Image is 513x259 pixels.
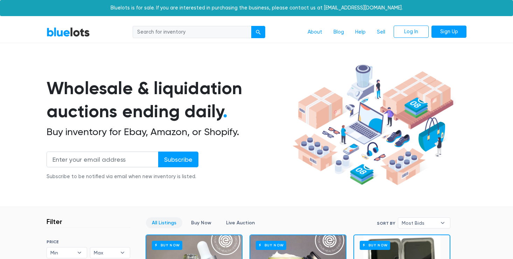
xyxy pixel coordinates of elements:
h2: Buy inventory for Ebay, Amazon, or Shopify. [47,126,290,138]
h3: Filter [47,217,62,226]
a: Sell [371,26,391,39]
a: BlueLots [47,27,90,37]
b: ▾ [115,247,130,258]
h6: Buy Now [360,241,390,250]
a: About [302,26,328,39]
h1: Wholesale & liquidation auctions ending daily [47,77,290,123]
input: Enter your email address [47,152,159,167]
div: Subscribe to be notified via email when new inventory is listed. [47,173,198,181]
b: ▾ [435,218,450,228]
a: Help [350,26,371,39]
label: Sort By [377,220,395,226]
b: ▾ [72,247,87,258]
a: Buy Now [185,217,217,228]
a: Sign Up [431,26,466,38]
img: hero-ee84e7d0318cb26816c560f6b4441b76977f77a177738b4e94f68c95b2b83dbb.png [290,61,456,189]
span: Min [50,247,73,258]
a: Live Auction [220,217,261,228]
input: Search for inventory [133,26,252,38]
h6: Buy Now [152,241,182,250]
span: . [223,101,227,122]
h6: PRICE [47,239,130,244]
span: Max [94,247,117,258]
a: All Listings [146,217,182,228]
a: Log In [394,26,429,38]
a: Blog [328,26,350,39]
span: Most Bids [402,218,437,228]
input: Subscribe [158,152,198,167]
h6: Buy Now [256,241,286,250]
